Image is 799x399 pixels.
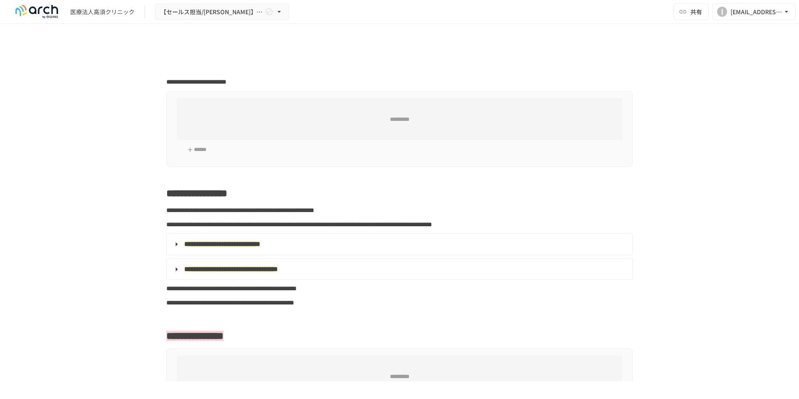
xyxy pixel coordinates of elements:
[155,4,289,20] button: 【セールス担当/[PERSON_NAME]】医療法人高須クリニック様_初期設定サポート
[674,3,709,20] button: 共有
[717,7,727,17] div: I
[10,5,64,18] img: logo-default@2x-9cf2c760.svg
[730,7,782,17] div: [EMAIL_ADDRESS][DOMAIN_NAME]
[712,3,796,20] button: I[EMAIL_ADDRESS][DOMAIN_NAME]
[70,8,135,16] div: 医療法人高須クリニック
[690,7,702,16] span: 共有
[160,7,263,17] span: 【セールス担当/[PERSON_NAME]】医療法人高須クリニック様_初期設定サポート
